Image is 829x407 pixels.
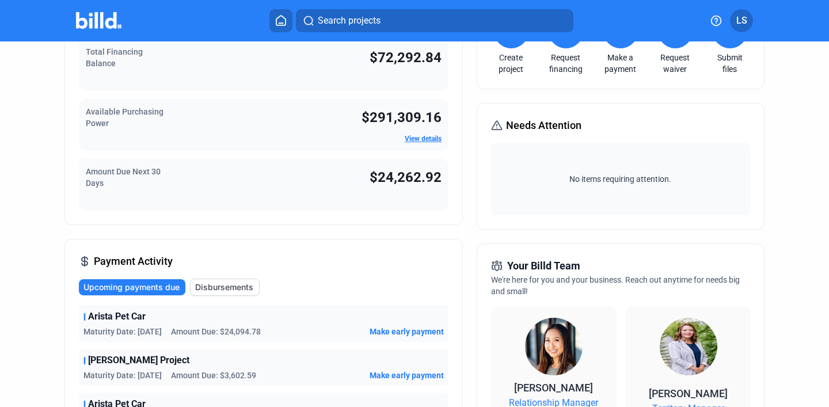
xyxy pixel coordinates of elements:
[318,14,381,28] span: Search projects
[195,282,253,293] span: Disbursements
[507,258,580,274] span: Your Billd Team
[76,12,121,29] img: Billd Company Logo
[370,169,442,185] span: $24,262.92
[190,279,260,296] button: Disbursements
[546,52,586,75] a: Request financing
[405,135,442,143] a: View details
[660,318,717,375] img: Territory Manager
[86,167,161,188] span: Amount Due Next 30 Days
[171,326,261,337] span: Amount Due: $24,094.78
[79,279,185,295] button: Upcoming payments due
[171,370,256,381] span: Amount Due: $3,602.59
[370,326,444,337] button: Make early payment
[88,353,189,367] span: [PERSON_NAME] Project
[506,117,581,134] span: Needs Attention
[514,382,593,394] span: [PERSON_NAME]
[525,318,583,375] img: Relationship Manager
[730,9,753,32] button: LS
[649,387,728,400] span: [PERSON_NAME]
[491,52,531,75] a: Create project
[491,275,740,296] span: We're here for you and your business. Reach out anytime for needs big and small!
[83,370,162,381] span: Maturity Date: [DATE]
[710,52,750,75] a: Submit files
[83,282,180,293] span: Upcoming payments due
[370,370,444,381] button: Make early payment
[496,173,746,185] span: No items requiring attention.
[86,47,143,68] span: Total Financing Balance
[94,253,173,269] span: Payment Activity
[655,52,695,75] a: Request waiver
[600,52,641,75] a: Make a payment
[296,9,573,32] button: Search projects
[86,107,163,128] span: Available Purchasing Power
[370,50,442,66] span: $72,292.84
[88,310,146,324] span: Arista Pet Car
[362,109,442,125] span: $291,309.16
[83,326,162,337] span: Maturity Date: [DATE]
[736,14,747,28] span: LS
